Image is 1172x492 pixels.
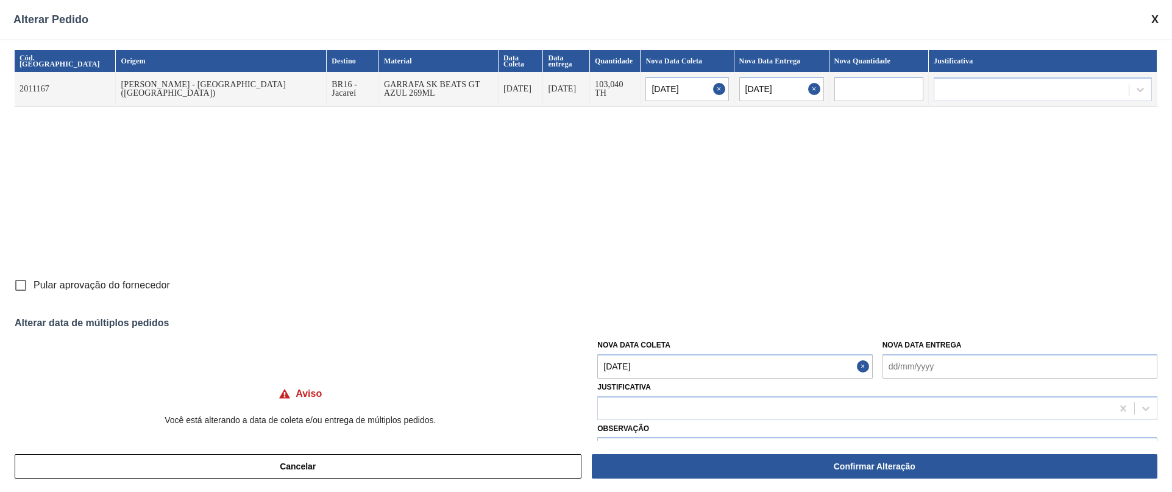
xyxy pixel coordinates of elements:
[641,50,734,72] th: Nova Data Coleta
[296,388,322,399] h4: Aviso
[15,72,116,107] td: 2011167
[592,454,1157,479] button: Confirmar Alteração
[713,77,729,101] button: Close
[15,318,1157,329] div: Alterar data de múltiplos pedidos
[327,72,379,107] td: BR16 - Jacareí
[543,50,590,72] th: Data entrega
[590,50,641,72] th: Quantidade
[883,354,1157,379] input: dd/mm/yyyy
[597,354,872,379] input: dd/mm/yyyy
[597,383,651,391] label: Justificativa
[808,77,824,101] button: Close
[327,50,379,72] th: Destino
[857,354,873,379] button: Close
[734,50,829,72] th: Nova Data Entrega
[379,50,499,72] th: Material
[645,77,728,101] input: dd/mm/yyyy
[15,50,116,72] th: Cód. [GEOGRAPHIC_DATA]
[15,415,586,425] p: Você está alterando a data de coleta e/ou entrega de múltiplos pedidos.
[597,420,1157,438] label: Observação
[597,341,670,349] label: Nova Data Coleta
[15,454,581,479] button: Cancelar
[13,13,88,26] span: Alterar Pedido
[379,72,499,107] td: GARRAFA SK BEATS GT AZUL 269ML
[116,72,327,107] td: [PERSON_NAME] - [GEOGRAPHIC_DATA] ([GEOGRAPHIC_DATA])
[590,72,641,107] td: 103,040 TH
[543,72,590,107] td: [DATE]
[829,50,929,72] th: Nova Quantidade
[116,50,327,72] th: Origem
[34,278,170,293] span: Pular aprovação do fornecedor
[739,77,824,101] input: dd/mm/yyyy
[883,341,962,349] label: Nova Data Entrega
[499,50,543,72] th: Data Coleta
[929,50,1157,72] th: Justificativa
[499,72,543,107] td: [DATE]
